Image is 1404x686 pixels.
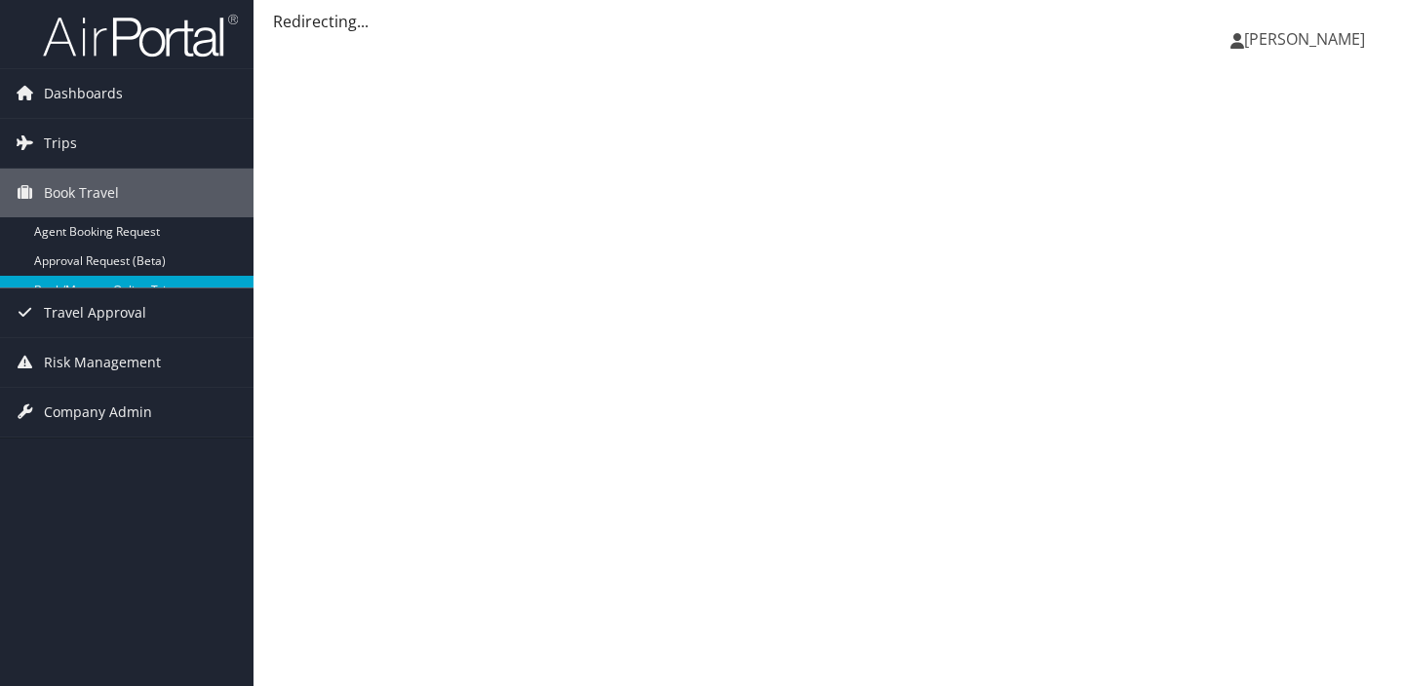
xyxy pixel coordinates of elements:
[44,388,152,437] span: Company Admin
[1230,10,1384,68] a: [PERSON_NAME]
[44,288,146,337] span: Travel Approval
[43,13,238,58] img: airportal-logo.png
[273,10,1384,33] div: Redirecting...
[1244,28,1365,50] span: [PERSON_NAME]
[44,69,123,118] span: Dashboards
[44,119,77,168] span: Trips
[44,338,161,387] span: Risk Management
[44,169,119,217] span: Book Travel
